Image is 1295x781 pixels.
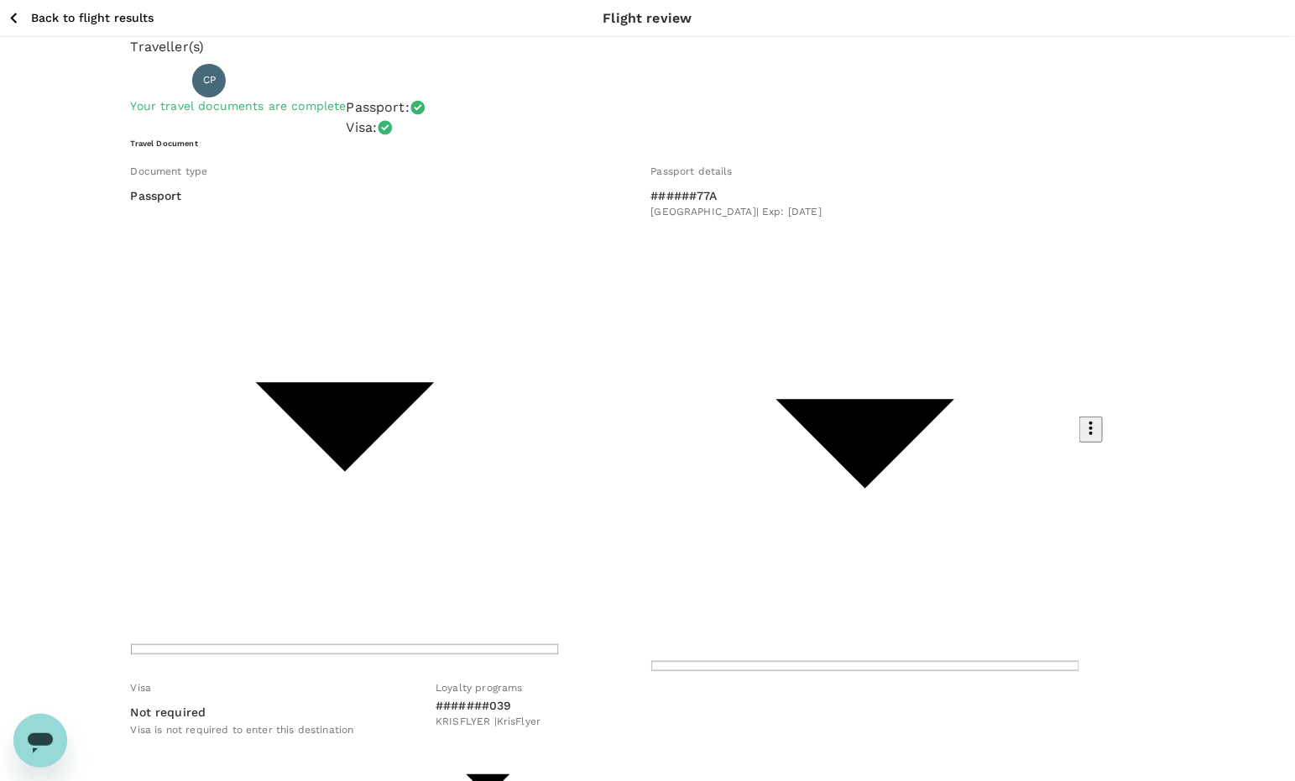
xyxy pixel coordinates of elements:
iframe: Button to launch messaging window [13,714,67,768]
div: #######039KRISFLYER |KrisFlyer [436,697,540,731]
p: [PERSON_NAME], [PERSON_NAME] PUN [232,71,499,91]
p: Not required [131,704,206,721]
p: ######77A [651,187,1079,204]
p: #######039 [436,697,540,714]
span: Visa is not required to enter this destination [131,724,354,736]
span: Loyalty programs [436,682,522,694]
div: ######77A[GEOGRAPHIC_DATA]| Exp: [DATE] [651,187,1079,221]
p: Visa : [347,118,378,138]
p: Traveller 1 : [131,72,186,89]
span: Visa [131,682,152,694]
p: Passport [131,187,559,204]
p: Back to flight results [31,9,154,26]
span: CP [203,72,216,89]
p: Traveller(s) [131,37,1165,57]
h6: Travel Document [131,138,1165,149]
p: Passport : [347,97,410,118]
span: [GEOGRAPHIC_DATA] | Exp: [DATE] [651,204,1079,221]
button: Back to flight results [7,8,154,29]
p: Flight review [603,8,692,29]
span: Document type [131,165,208,177]
span: Passport details [651,165,733,177]
span: KRISFLYER | KrisFlyer [436,714,540,731]
span: Your travel documents are complete [131,99,347,113]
